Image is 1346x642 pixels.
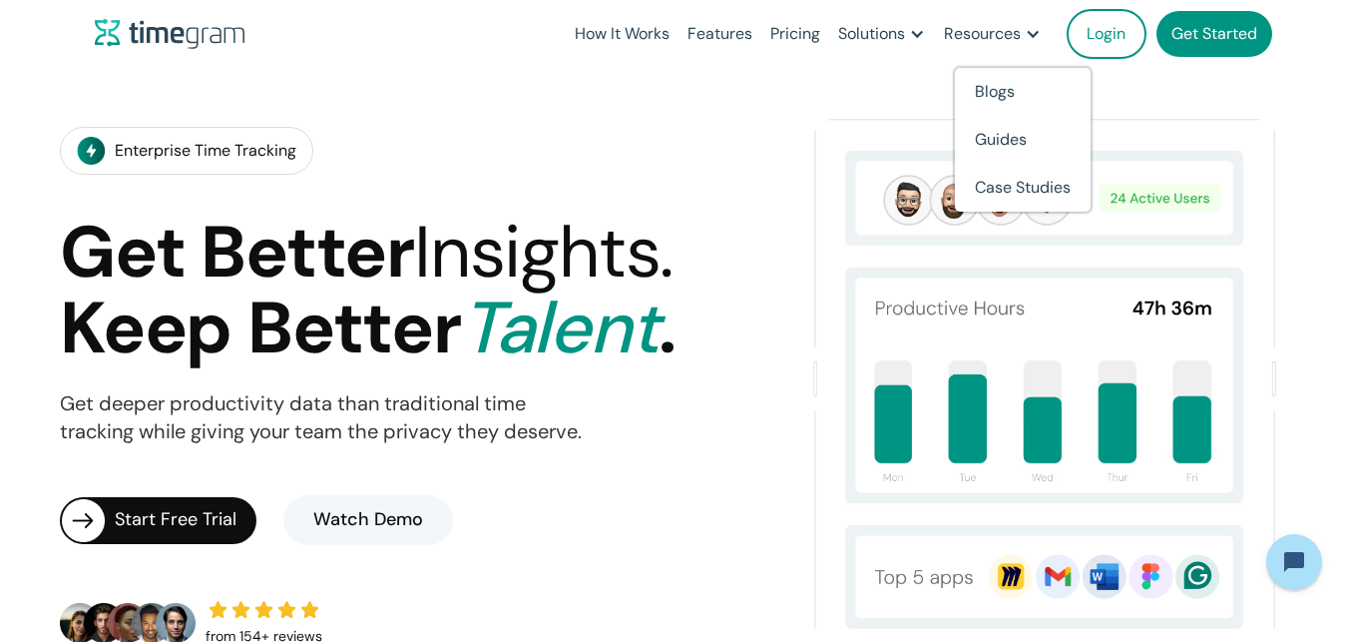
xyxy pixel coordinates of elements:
a: Get Started [1156,11,1272,57]
div: Resources [944,20,1021,48]
span: Talent [461,282,659,374]
p: Get deeper productivity data than traditional time tracking while giving your team the privacy th... [60,390,582,446]
nav: Resources [955,68,1091,212]
a: Start Free Trial [60,497,256,544]
div: Solutions [838,20,905,48]
a: Guides [955,116,1091,164]
a: Watch Demo [283,495,453,545]
a: Blogs [955,68,1091,116]
span: Insights. [414,206,673,299]
div: Enterprise Time Tracking [115,137,296,165]
div: Start Free Trial [115,506,256,534]
a: Case Studies [955,164,1091,212]
h1: Get Better Keep Better . [60,215,674,367]
a: Login [1067,9,1146,59]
